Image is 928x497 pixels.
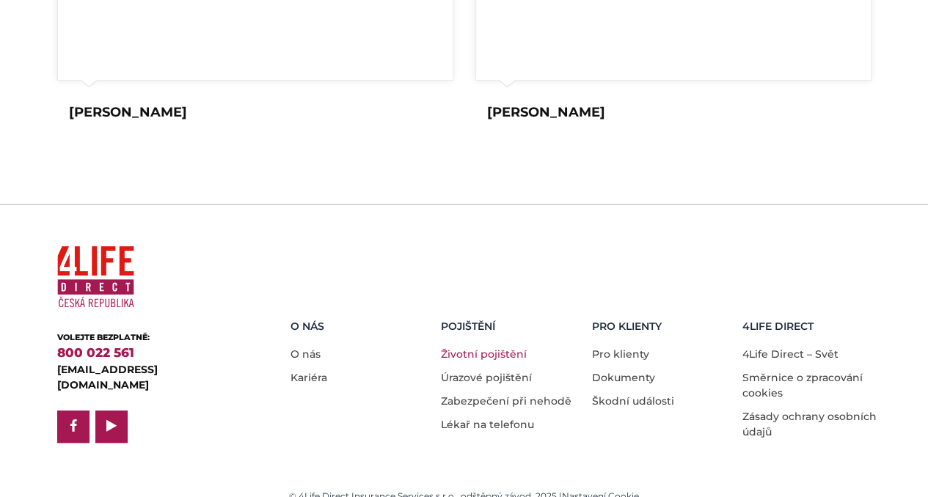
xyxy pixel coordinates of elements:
[69,103,187,122] div: [PERSON_NAME]
[742,371,863,400] a: Směrnice o zpracování cookies
[441,418,534,431] a: Lékař na telefonu
[441,371,532,384] a: Úrazové pojištění
[441,347,527,361] a: Životní pojištění
[742,347,839,361] a: 4Life Direct – Svět
[487,103,605,122] div: [PERSON_NAME]
[592,371,655,384] a: Dokumenty
[291,347,321,361] a: O nás
[291,320,431,333] h5: O nás
[592,347,649,361] a: Pro klienty
[291,371,327,384] a: Kariéra
[57,345,134,360] a: 800 022 561
[441,320,581,333] h5: Pojištění
[57,240,134,314] img: 4Life Direct Česká republika logo
[742,410,877,438] a: Zásady ochrany osobních údajů
[441,394,571,408] a: Zabezpečení při nehodě
[57,331,244,344] div: VOLEJTE BEZPLATNĚ:
[592,320,732,333] h5: Pro Klienty
[592,394,674,408] a: Škodní události
[57,363,158,391] a: [EMAIL_ADDRESS][DOMAIN_NAME]
[742,320,883,333] h5: 4LIFE DIRECT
